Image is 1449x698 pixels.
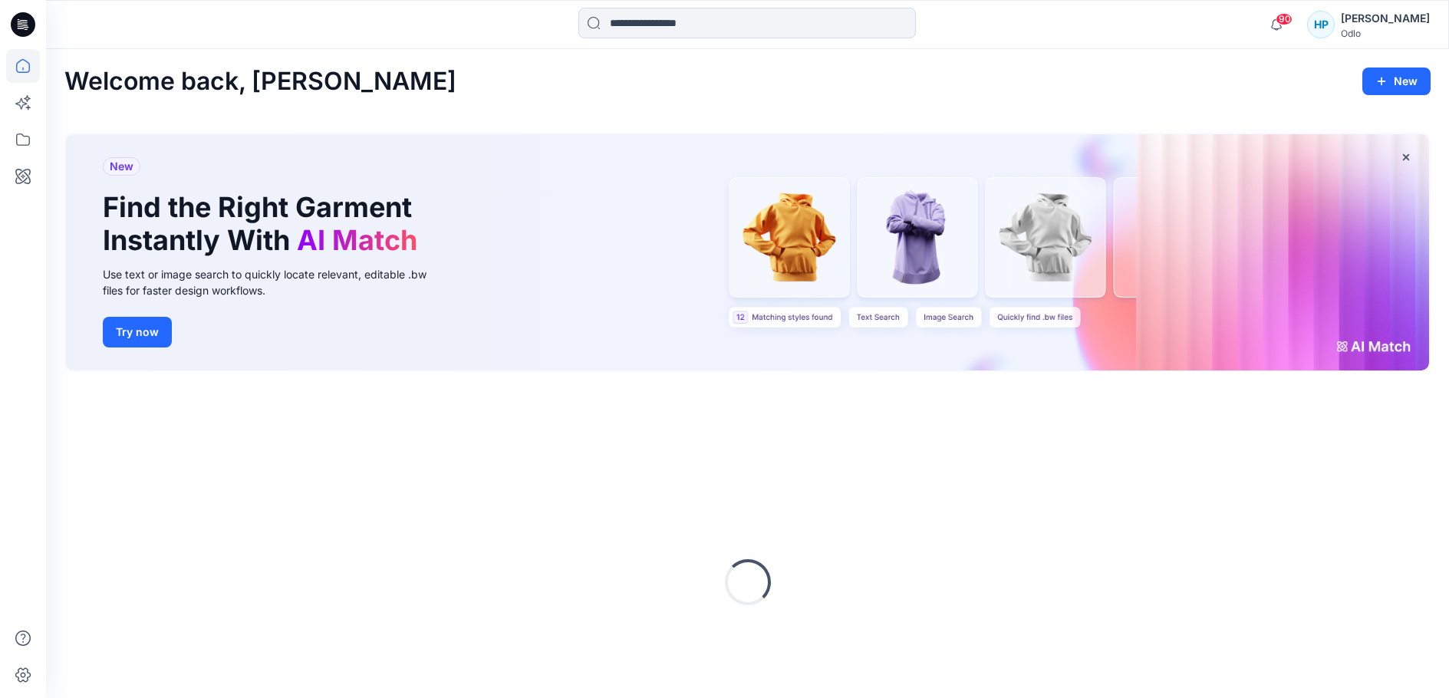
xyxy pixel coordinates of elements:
[103,266,448,298] div: Use text or image search to quickly locate relevant, editable .bw files for faster design workflows.
[1362,67,1431,95] button: New
[297,223,417,257] span: AI Match
[1341,28,1430,39] div: Odlo
[1276,13,1293,25] span: 90
[110,157,133,176] span: New
[103,317,172,347] button: Try now
[103,191,425,257] h1: Find the Right Garment Instantly With
[64,67,456,96] h2: Welcome back, [PERSON_NAME]
[1307,11,1335,38] div: HP
[1341,9,1430,28] div: [PERSON_NAME]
